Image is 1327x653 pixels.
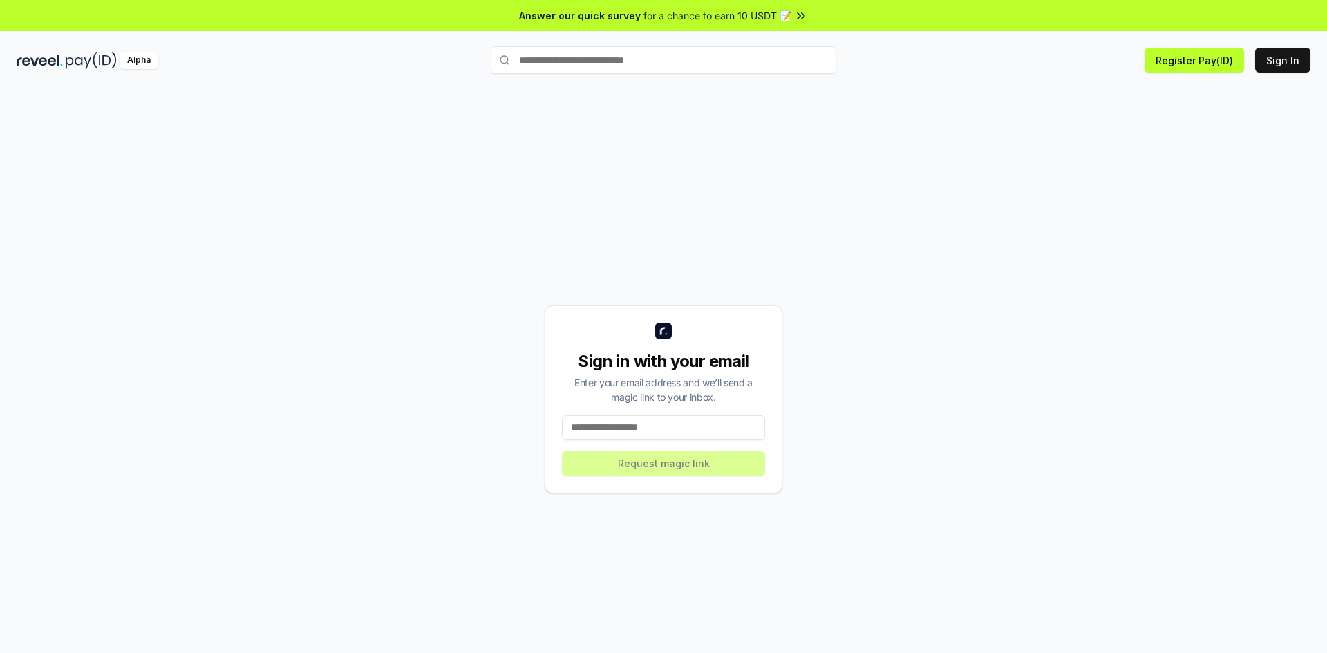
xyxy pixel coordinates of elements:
button: Sign In [1255,48,1310,73]
span: for a chance to earn 10 USDT 📝 [643,8,791,23]
div: Alpha [120,52,158,69]
div: Enter your email address and we’ll send a magic link to your inbox. [562,375,765,404]
img: pay_id [66,52,117,69]
div: Sign in with your email [562,350,765,372]
button: Register Pay(ID) [1145,48,1244,73]
img: reveel_dark [17,52,63,69]
img: logo_small [655,323,672,339]
span: Answer our quick survey [519,8,641,23]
